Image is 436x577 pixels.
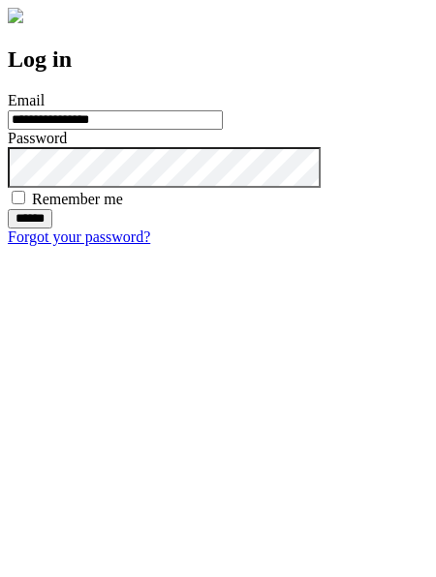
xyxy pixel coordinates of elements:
[8,228,150,245] a: Forgot your password?
[8,130,67,146] label: Password
[8,8,23,23] img: logo-4e3dc11c47720685a147b03b5a06dd966a58ff35d612b21f08c02c0306f2b779.png
[8,46,428,73] h2: Log in
[32,191,123,207] label: Remember me
[8,92,45,108] label: Email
